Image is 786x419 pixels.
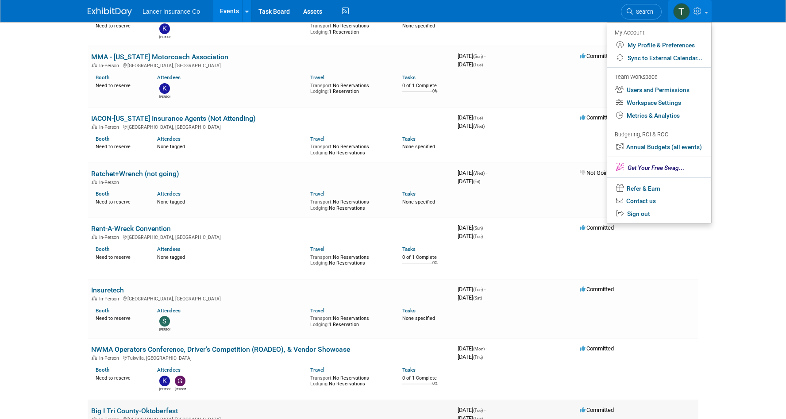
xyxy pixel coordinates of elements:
[484,224,485,231] span: -
[310,375,333,381] span: Transport:
[91,53,228,61] a: MMA - [US_STATE] Motorcoach Association
[458,286,485,292] span: [DATE]
[402,254,451,261] div: 0 of 1 Complete
[607,96,711,109] a: Workspace Settings
[458,114,485,121] span: [DATE]
[96,373,144,381] div: Need to reserve
[473,234,483,239] span: (Tue)
[310,142,389,156] div: No Reservations No Reservations
[473,355,483,360] span: (Thu)
[310,29,329,35] span: Lodging:
[96,81,144,89] div: Need to reserve
[91,354,451,361] div: Tukwila, [GEOGRAPHIC_DATA]
[580,114,614,121] span: Committed
[607,141,711,154] a: Annual Budgets (all events)
[607,84,711,96] a: Users and Permissions
[96,197,144,205] div: Need to reserve
[458,294,482,301] span: [DATE]
[310,144,333,150] span: Transport:
[91,233,451,240] div: [GEOGRAPHIC_DATA], [GEOGRAPHIC_DATA]
[458,178,480,185] span: [DATE]
[96,308,109,314] a: Booth
[96,253,144,261] div: Need to reserve
[159,327,170,332] div: Steven O'Shea
[432,381,438,393] td: 0%
[486,169,487,176] span: -
[310,81,389,95] div: No Reservations 1 Reservation
[99,180,122,185] span: In-Person
[402,136,416,142] a: Tasks
[473,62,483,67] span: (Tue)
[310,315,333,321] span: Transport:
[402,23,435,29] span: None specified
[607,52,711,65] a: Sync to External Calendar...
[159,316,170,327] img: Steven O'Shea
[91,123,451,130] div: [GEOGRAPHIC_DATA], [GEOGRAPHIC_DATA]
[402,308,416,314] a: Tasks
[310,88,329,94] span: Lodging:
[159,386,170,392] div: Kimberlee Bissegger
[432,89,438,101] td: 0%
[486,345,487,352] span: -
[310,150,329,156] span: Lodging:
[473,179,480,184] span: (Fri)
[580,286,614,292] span: Committed
[607,181,711,195] a: Refer & Earn
[159,376,170,386] img: Kimberlee Bissegger
[402,144,435,150] span: None specified
[580,407,614,413] span: Committed
[99,355,122,361] span: In-Person
[99,234,122,240] span: In-Person
[157,191,181,197] a: Attendees
[615,130,702,139] div: Budgeting, ROI & ROO
[92,234,97,239] img: In-Person Event
[310,21,389,35] div: No Reservations 1 Reservation
[402,74,416,81] a: Tasks
[175,386,186,392] div: Genevieve Clayton
[402,246,416,252] a: Tasks
[458,233,483,239] span: [DATE]
[157,246,181,252] a: Attendees
[91,407,178,415] a: Big I Tri County-Oktoberfest
[310,260,329,266] span: Lodging:
[157,367,181,373] a: Attendees
[157,253,304,261] div: None tagged
[458,407,485,413] span: [DATE]
[96,191,109,197] a: Booth
[402,375,451,381] div: 0 of 1 Complete
[484,114,485,121] span: -
[92,296,97,300] img: In-Person Event
[580,53,614,59] span: Committed
[458,345,487,352] span: [DATE]
[310,23,333,29] span: Transport:
[484,53,485,59] span: -
[628,164,684,171] span: ...
[484,286,485,292] span: -
[402,367,416,373] a: Tasks
[615,73,702,82] div: Team Workspace
[615,27,702,38] div: My Account
[310,83,333,88] span: Transport:
[96,367,109,373] a: Booth
[91,224,171,233] a: Rent-A-Wreck Convention
[473,115,483,120] span: (Tue)
[628,164,679,171] span: Get Your Free Swag
[96,74,109,81] a: Booth
[310,191,324,197] a: Travel
[96,142,144,150] div: Need to reserve
[96,246,109,252] a: Booth
[96,314,144,322] div: Need to reserve
[607,208,711,220] a: Sign out
[175,376,185,386] img: Genevieve Clayton
[310,254,333,260] span: Transport:
[157,197,304,205] div: None tagged
[159,34,170,39] div: Kevin Rose
[99,124,122,130] span: In-Person
[91,62,451,69] div: [GEOGRAPHIC_DATA], [GEOGRAPHIC_DATA]
[310,74,324,81] a: Travel
[310,381,329,387] span: Lodging:
[484,407,485,413] span: -
[96,21,144,29] div: Need to reserve
[310,197,389,211] div: No Reservations No Reservations
[143,8,200,15] span: Lancer Insurance Co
